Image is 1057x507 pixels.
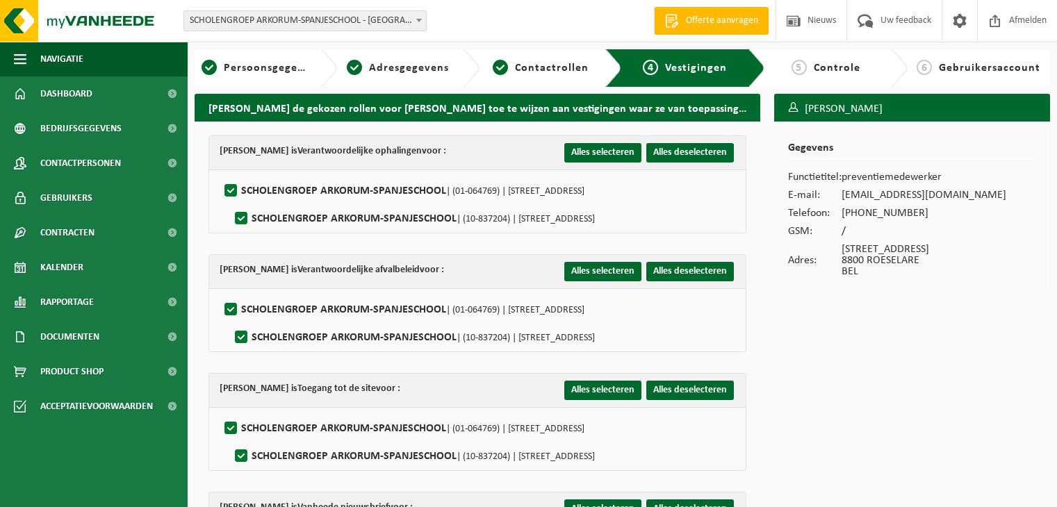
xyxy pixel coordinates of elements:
strong: Verantwoordelijke ophalingen [297,146,422,156]
label: SCHOLENGROEP ARKORUM-SPANJESCHOOL [232,446,595,467]
button: Alles selecteren [564,262,641,281]
h2: Gegevens [788,142,1036,161]
strong: Verantwoordelijke afvalbeleid [297,265,420,275]
button: Alles selecteren [564,381,641,400]
label: SCHOLENGROEP ARKORUM-SPANJESCHOOL [222,181,584,201]
label: SCHOLENGROEP ARKORUM-SPANJESCHOOL [232,208,595,229]
h3: [PERSON_NAME] [774,94,1050,124]
span: Vestigingen [665,63,727,74]
h2: [PERSON_NAME] de gekozen rollen voor [PERSON_NAME] toe te wijzen aan vestigingen waar ze van toep... [195,94,760,121]
span: Documenten [40,319,99,354]
td: [STREET_ADDRESS] 8800 ROESELARE BEL [842,240,1006,281]
button: Alles deselecteren [646,262,734,281]
span: Dashboard [40,76,92,111]
span: | (01-064769) | [STREET_ADDRESS] [446,424,584,434]
span: 1 [202,60,217,75]
div: [PERSON_NAME] is voor : [220,143,446,160]
span: Contactrollen [515,63,589,74]
a: 2Adresgegevens [344,60,452,76]
span: Kalender [40,250,83,285]
td: Functietitel: [788,168,842,186]
label: SCHOLENGROEP ARKORUM-SPANJESCHOOL [222,299,584,320]
span: Gebruikers [40,181,92,215]
td: / [842,222,1006,240]
span: Controle [814,63,860,74]
button: Alles deselecteren [646,143,734,163]
label: SCHOLENGROEP ARKORUM-SPANJESCHOOL [232,327,595,348]
button: Alles selecteren [564,143,641,163]
td: E-mail: [788,186,842,204]
td: [PHONE_NUMBER] [842,204,1006,222]
span: Bedrijfsgegevens [40,111,122,146]
span: Rapportage [40,285,94,319]
td: GSM: [788,222,842,240]
strong: Toegang tot de site [297,383,376,394]
span: Navigatie [40,42,83,76]
span: 5 [792,60,807,75]
span: Adresgegevens [369,63,449,74]
span: SCHOLENGROEP ARKORUM-SPANJESCHOOL - ROESELARE [183,10,427,31]
span: Gebruikersaccount [939,63,1040,74]
span: | (10-837204) | [STREET_ADDRESS] [457,333,595,343]
a: 3Contactrollen [486,60,594,76]
span: | (10-837204) | [STREET_ADDRESS] [457,214,595,224]
span: Offerte aanvragen [682,14,762,28]
span: 4 [643,60,658,75]
label: SCHOLENGROEP ARKORUM-SPANJESCHOOL [222,418,584,439]
td: Telefoon: [788,204,842,222]
span: 6 [917,60,932,75]
td: preventiemedewerker [842,168,1006,186]
td: [EMAIL_ADDRESS][DOMAIN_NAME] [842,186,1006,204]
span: 3 [493,60,508,75]
span: | (01-064769) | [STREET_ADDRESS] [446,305,584,315]
a: 1Persoonsgegevens [202,60,309,76]
span: | (10-837204) | [STREET_ADDRESS] [457,451,595,462]
a: Offerte aanvragen [654,7,769,35]
span: Acceptatievoorwaarden [40,389,153,424]
span: 2 [347,60,362,75]
td: Adres: [788,240,842,281]
span: Product Shop [40,354,104,389]
span: SCHOLENGROEP ARKORUM-SPANJESCHOOL - ROESELARE [184,11,426,31]
button: Alles deselecteren [646,381,734,400]
div: [PERSON_NAME] is voor : [220,262,444,279]
div: [PERSON_NAME] is voor : [220,381,400,397]
span: Contactpersonen [40,146,121,181]
span: Contracten [40,215,95,250]
span: Persoonsgegevens [224,63,322,74]
span: | (01-064769) | [STREET_ADDRESS] [446,186,584,197]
